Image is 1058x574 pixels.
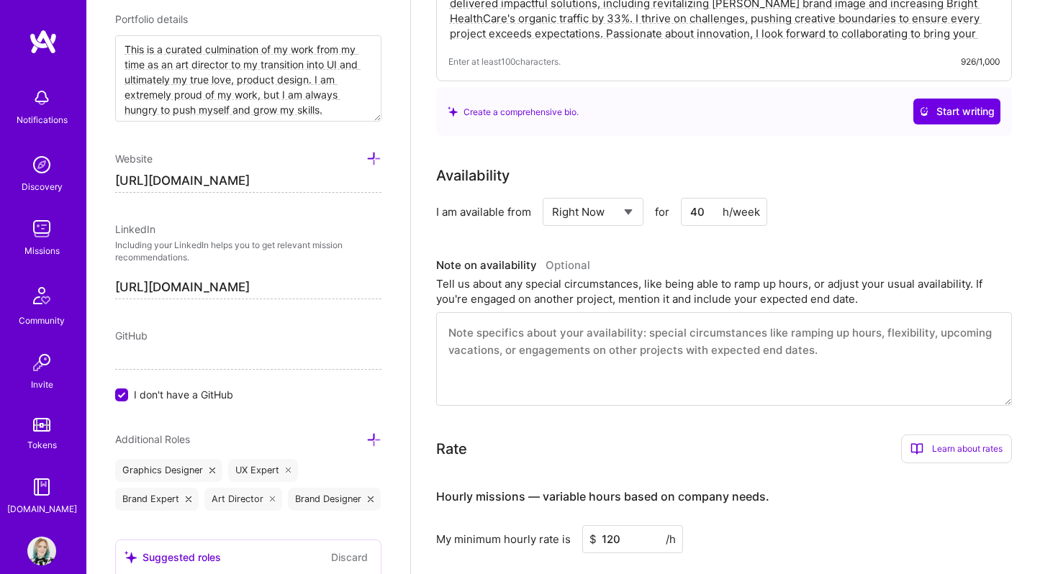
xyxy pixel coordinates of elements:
[186,496,191,502] i: icon Close
[270,496,276,502] i: icon Close
[436,490,769,504] h4: Hourly missions — variable hours based on company needs.
[125,550,221,565] div: Suggested roles
[436,165,510,186] div: Availability
[27,537,56,565] img: User Avatar
[961,54,1000,69] div: 926/1,000
[546,258,590,272] span: Optional
[448,104,579,119] div: Create a comprehensive bio.
[29,29,58,55] img: logo
[436,532,571,547] div: My minimum hourly rate is
[33,418,50,432] img: tokens
[17,112,68,127] div: Notifications
[22,179,63,194] div: Discovery
[327,549,372,565] button: Discard
[589,532,597,547] span: $
[24,537,60,565] a: User Avatar
[723,204,760,219] div: h/week
[919,104,995,119] span: Start writing
[286,468,291,473] i: icon Close
[655,204,669,219] span: for
[115,329,148,342] span: GitHub
[115,152,153,165] span: Website
[681,198,767,226] input: XX
[448,106,458,117] i: icon SuggestedTeams
[24,243,60,258] div: Missions
[125,551,137,563] i: icon SuggestedTeams
[582,525,683,553] input: XXX
[27,348,56,377] img: Invite
[436,438,467,460] div: Rate
[134,387,233,402] span: I don't have a GitHub
[19,313,65,328] div: Community
[115,488,199,511] div: Brand Expert
[27,150,56,179] img: discovery
[115,240,381,264] p: Including your LinkedIn helps you to get relevant mission recommendations.
[666,532,676,547] span: /h
[228,459,299,482] div: UX Expert
[901,434,1012,463] div: Learn about rates
[27,473,56,501] img: guide book
[115,433,190,445] span: Additional Roles
[24,278,59,313] img: Community
[204,488,283,511] div: Art Director
[31,377,53,392] div: Invite
[115,459,222,482] div: Graphics Designer
[436,204,531,219] div: I am available from
[27,437,57,452] div: Tokens
[209,468,215,473] i: icon Close
[910,442,923,455] i: icon BookOpen
[115,223,155,235] span: LinkedIn
[115,35,381,122] textarea: This is a curated culmination of my work from my time as an art director to my transition into UI...
[7,501,77,516] div: [DOMAIN_NAME]
[115,12,381,27] div: Portfolio details
[448,54,561,69] span: Enter at least 100 characters.
[913,99,1000,124] button: Start writing
[368,496,374,502] i: icon Close
[288,488,381,511] div: Brand Designer
[27,83,56,112] img: bell
[436,276,1012,306] div: Tell us about any special circumstances, like being able to ramp up hours, or adjust your usual a...
[27,214,56,243] img: teamwork
[115,170,381,193] input: http://...
[919,106,929,117] i: icon CrystalBallWhite
[436,255,590,276] div: Note on availability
